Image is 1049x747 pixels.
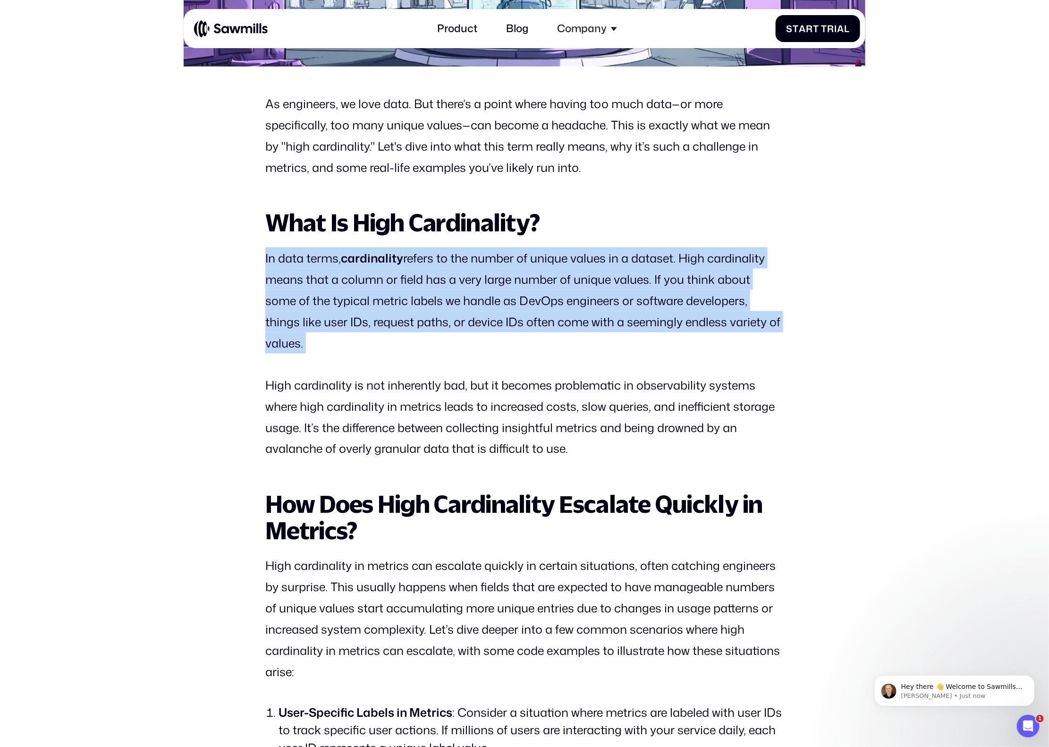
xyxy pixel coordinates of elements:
[827,23,834,34] span: r
[265,247,783,354] p: In data terms, refers to the number of unique values in a dataset. High cardinality means that a ...
[557,22,607,35] div: Company
[813,23,819,34] span: t
[837,23,844,34] span: a
[279,705,452,721] strong: User-Specific Labels in Metrics
[776,15,860,42] a: StartTrial
[265,555,783,683] p: High cardinality in metrics can escalate quickly in certain situations, often catching engineers ...
[265,93,783,178] p: As engineers, we love data. But there’s a point where having too much data—or more specifically, ...
[799,23,806,34] span: a
[860,655,1049,722] iframe: Intercom notifications message
[341,250,403,266] strong: cardinality
[550,15,625,43] div: Company
[429,15,485,43] a: Product
[265,208,540,236] strong: What Is High Cardinality?
[787,23,793,34] span: S
[793,23,799,34] span: t
[1017,715,1040,738] iframe: Intercom live chat
[499,15,536,43] a: Blog
[1036,715,1044,722] span: 1
[265,374,783,459] p: High cardinality is not inherently bad, but it becomes problematic in observability systems where...
[844,23,850,34] span: l
[265,490,763,544] strong: How Does High Cardinality Escalate Quickly in Metrics?
[806,23,813,34] span: r
[821,23,828,34] span: T
[834,23,837,34] span: i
